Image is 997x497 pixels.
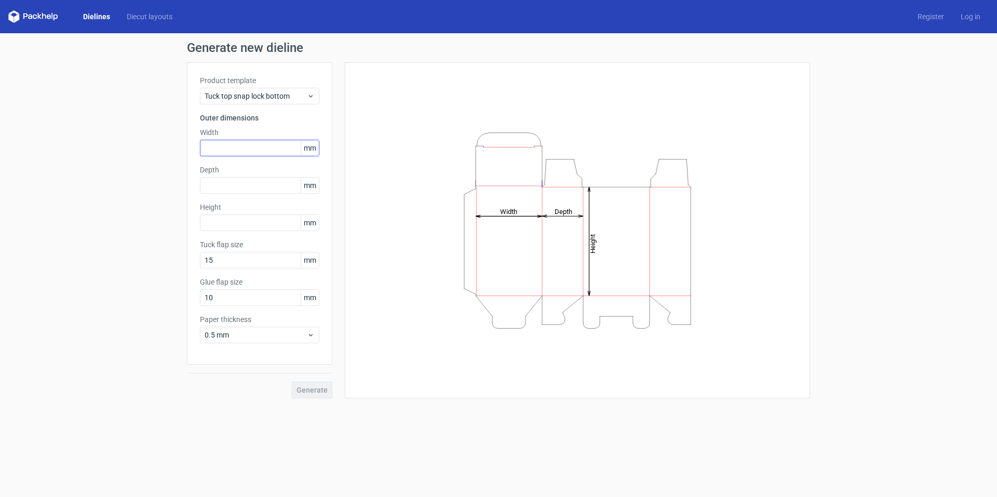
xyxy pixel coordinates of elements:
tspan: Depth [555,207,572,215]
span: Tuck top snap lock bottom [205,91,307,101]
span: mm [301,140,319,156]
label: Paper thickness [200,314,319,325]
label: Width [200,127,319,138]
label: Glue flap size [200,277,319,287]
a: Log in [952,11,989,22]
label: Height [200,202,319,212]
h3: Outer dimensions [200,113,319,123]
span: mm [301,178,319,193]
h1: Generate new dieline [187,42,810,54]
a: Diecut layouts [118,11,181,22]
span: 0.5 mm [205,330,307,340]
a: Dielines [75,11,118,22]
span: mm [301,252,319,268]
label: Product template [200,75,319,86]
span: mm [301,215,319,231]
label: Tuck flap size [200,239,319,250]
span: mm [301,290,319,305]
tspan: Width [500,207,517,215]
label: Depth [200,165,319,175]
tspan: Height [589,234,597,253]
a: Register [909,11,952,22]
